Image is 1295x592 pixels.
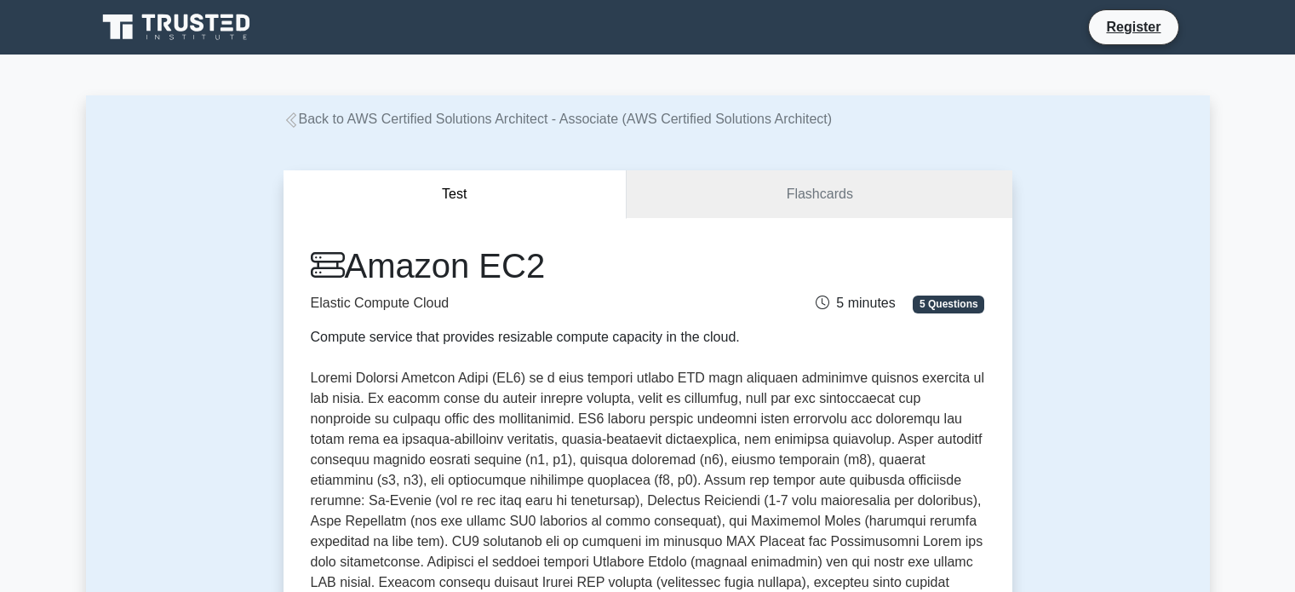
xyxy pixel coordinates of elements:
[284,170,627,219] button: Test
[1096,16,1171,37] a: Register
[311,293,754,313] p: Elastic Compute Cloud
[913,296,984,313] span: 5 Questions
[311,245,754,286] h1: Amazon EC2
[311,327,754,348] div: Compute service that provides resizable compute capacity in the cloud.
[284,112,833,126] a: Back to AWS Certified Solutions Architect - Associate (AWS Certified Solutions Architect)
[816,296,895,310] span: 5 minutes
[627,170,1011,219] a: Flashcards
